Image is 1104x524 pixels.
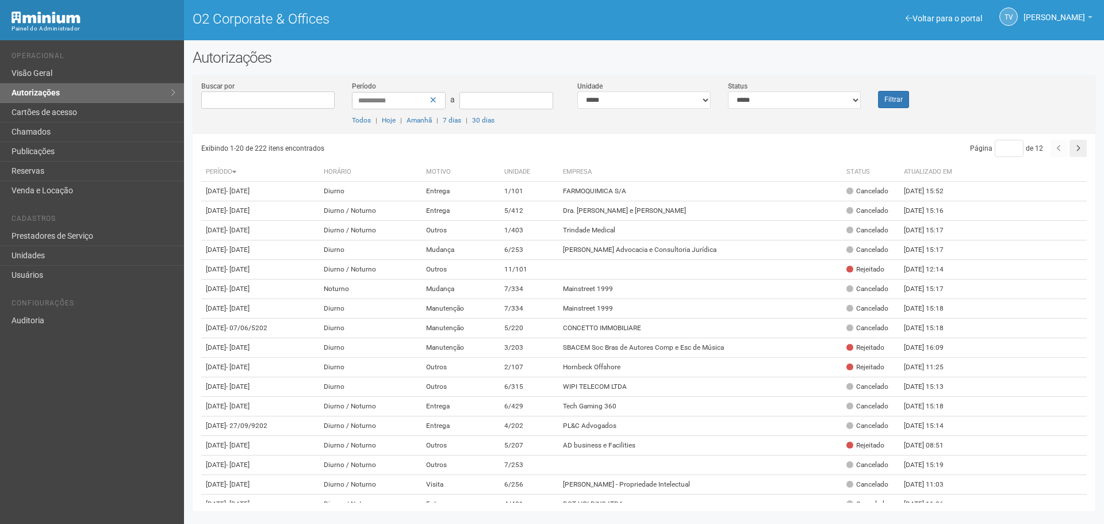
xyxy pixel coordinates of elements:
[201,495,319,514] td: [DATE]
[443,116,461,124] a: 7 dias
[226,226,250,234] span: - [DATE]
[500,163,558,182] th: Unidade
[558,221,842,240] td: Trindade Medical
[846,186,888,196] div: Cancelado
[899,319,963,338] td: [DATE] 15:18
[421,280,500,299] td: Mudança
[201,240,319,260] td: [DATE]
[899,456,963,475] td: [DATE] 15:19
[899,240,963,260] td: [DATE] 15:17
[899,260,963,280] td: [DATE] 12:14
[846,421,888,431] div: Cancelado
[421,319,500,338] td: Manutenção
[201,338,319,358] td: [DATE]
[319,221,421,240] td: Diurno / Noturno
[472,116,494,124] a: 30 dias
[899,397,963,416] td: [DATE] 15:18
[466,116,467,124] span: |
[500,358,558,377] td: 2/107
[319,163,421,182] th: Horário
[846,343,884,353] div: Rejeitado
[899,358,963,377] td: [DATE] 11:25
[500,221,558,240] td: 1/403
[421,299,500,319] td: Manutenção
[319,319,421,338] td: Diurno
[558,436,842,456] td: AD business e Facilities
[421,358,500,377] td: Outros
[558,299,842,319] td: Mainstreet 1999
[846,206,888,216] div: Cancelado
[500,319,558,338] td: 5/220
[450,95,455,104] span: a
[201,221,319,240] td: [DATE]
[500,201,558,221] td: 5/412
[319,436,421,456] td: Diurno / Noturno
[500,416,558,436] td: 4/202
[319,338,421,358] td: Diurno
[558,377,842,397] td: WIPI TELECOM LTDA
[970,144,1043,152] span: Página de 12
[400,116,402,124] span: |
[421,182,500,201] td: Entrega
[899,221,963,240] td: [DATE] 15:17
[201,140,645,157] div: Exibindo 1-20 de 222 itens encontrados
[846,284,888,294] div: Cancelado
[846,265,884,274] div: Rejeitado
[201,280,319,299] td: [DATE]
[846,245,888,255] div: Cancelado
[226,265,250,273] span: - [DATE]
[846,401,888,411] div: Cancelado
[11,24,175,34] div: Painel do Administrador
[352,81,376,91] label: Período
[421,456,500,475] td: Outros
[842,163,899,182] th: Status
[226,461,250,469] span: - [DATE]
[226,246,250,254] span: - [DATE]
[846,225,888,235] div: Cancelado
[382,116,396,124] a: Hoje
[846,499,888,509] div: Cancelado
[558,416,842,436] td: PL&C Advogados
[319,475,421,495] td: Diurno / Noturno
[878,91,909,108] button: Filtrar
[899,416,963,436] td: [DATE] 15:14
[226,500,250,508] span: - [DATE]
[193,12,635,26] h1: O2 Corporate & Offices
[421,397,500,416] td: Entrega
[500,495,558,514] td: 4/401
[226,206,250,215] span: - [DATE]
[319,358,421,377] td: Diurno
[11,52,175,64] li: Operacional
[352,116,371,124] a: Todos
[421,495,500,514] td: Entrega
[319,182,421,201] td: Diurno
[421,163,500,182] th: Motivo
[500,456,558,475] td: 7/253
[421,377,500,397] td: Outros
[899,377,963,397] td: [DATE] 15:13
[319,495,421,514] td: Diurno / Noturno
[436,116,438,124] span: |
[226,285,250,293] span: - [DATE]
[558,358,842,377] td: Hornbeck Offshore
[193,49,1095,66] h2: Autorizações
[846,480,888,489] div: Cancelado
[846,441,884,450] div: Rejeitado
[319,299,421,319] td: Diurno
[201,201,319,221] td: [DATE]
[375,116,377,124] span: |
[500,260,558,280] td: 11/101
[226,187,250,195] span: - [DATE]
[319,377,421,397] td: Diurno
[319,240,421,260] td: Diurno
[201,163,319,182] th: Período
[421,338,500,358] td: Manutenção
[226,422,267,430] span: - 27/09/9202
[319,397,421,416] td: Diurno / Noturno
[226,304,250,312] span: - [DATE]
[201,416,319,436] td: [DATE]
[899,436,963,456] td: [DATE] 08:51
[728,81,747,91] label: Status
[201,397,319,416] td: [DATE]
[201,81,235,91] label: Buscar por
